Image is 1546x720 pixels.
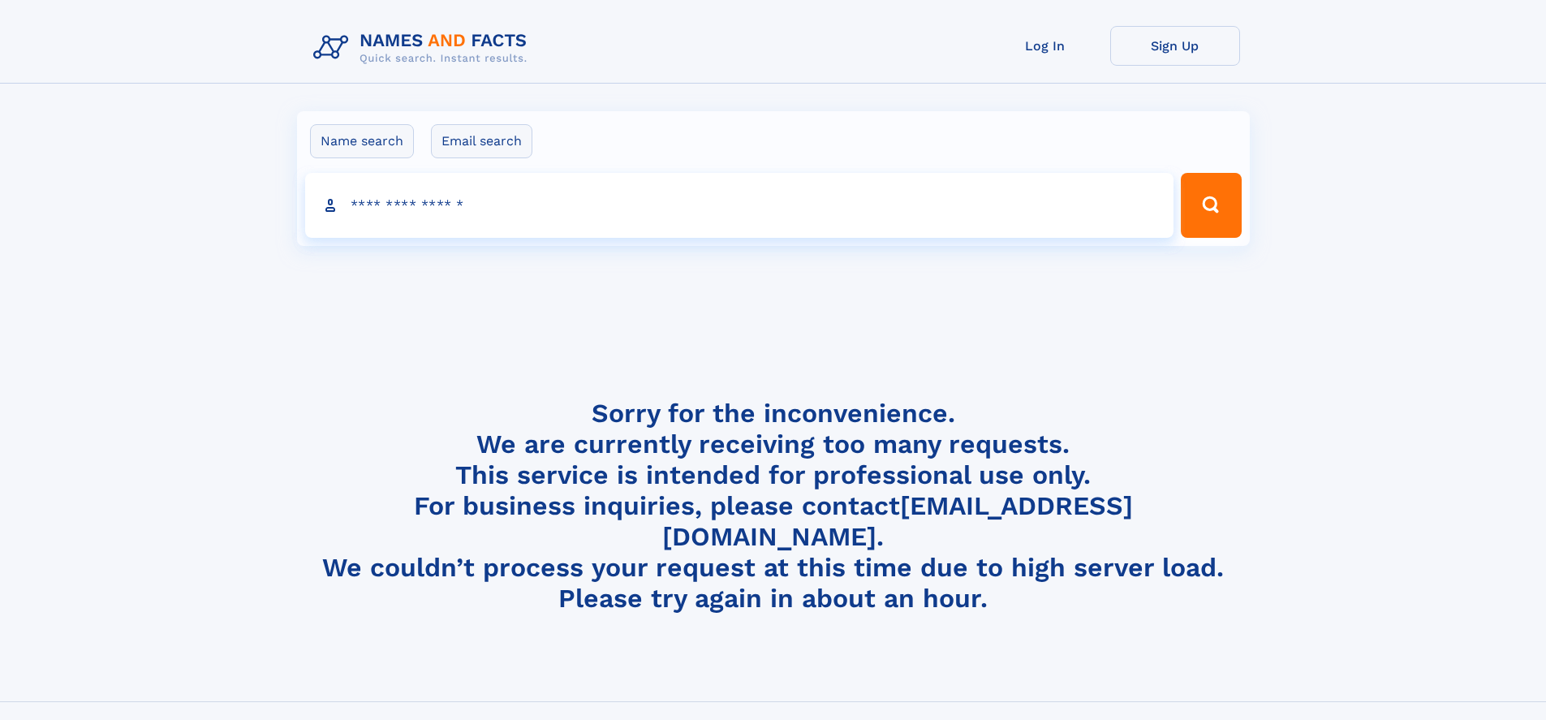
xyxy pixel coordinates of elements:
[1110,26,1240,66] a: Sign Up
[1181,173,1241,238] button: Search Button
[662,490,1133,552] a: [EMAIL_ADDRESS][DOMAIN_NAME]
[431,124,532,158] label: Email search
[307,26,540,70] img: Logo Names and Facts
[980,26,1110,66] a: Log In
[305,173,1174,238] input: search input
[310,124,414,158] label: Name search
[307,398,1240,614] h4: Sorry for the inconvenience. We are currently receiving too many requests. This service is intend...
